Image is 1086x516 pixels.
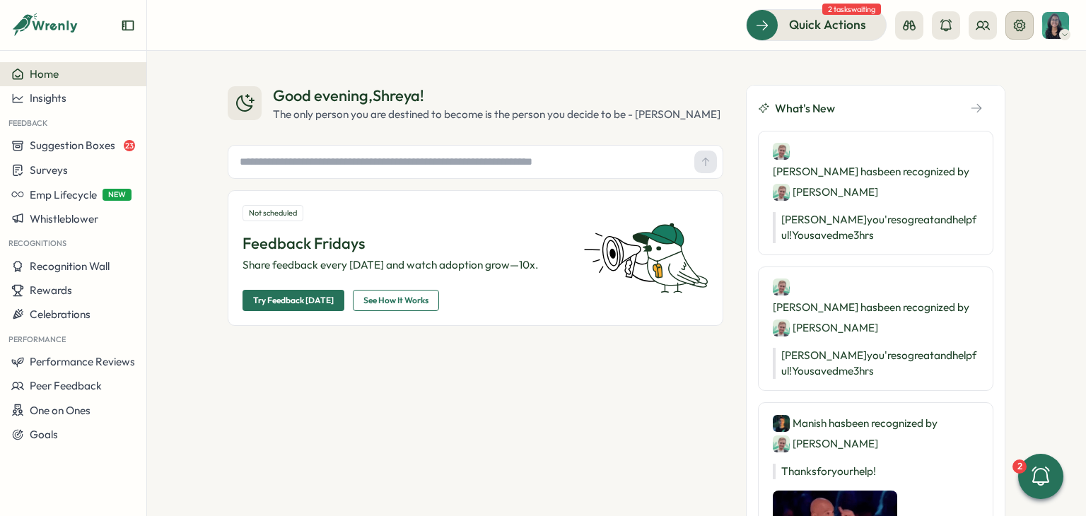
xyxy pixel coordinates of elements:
[30,139,115,152] span: Suggestion Boxes
[30,283,72,297] span: Rewards
[30,212,98,225] span: Whistleblower
[773,464,979,479] p: Thanks for your help!
[773,184,790,201] img: Matt Brooks
[773,414,979,452] div: Manish has been recognized by
[243,205,303,221] div: Not scheduled
[30,307,90,321] span: Celebrations
[30,188,97,201] span: Emp Lifecycle
[773,435,790,452] img: Matt Brooks
[1018,454,1063,499] button: 2
[773,143,790,160] img: Matt Brooks
[30,379,102,392] span: Peer Feedback
[30,259,110,273] span: Recognition Wall
[273,107,720,122] div: The only person you are destined to become is the person you decide to be - [PERSON_NAME]
[773,278,790,295] img: Matt Brooks
[243,233,566,254] p: Feedback Fridays
[124,140,135,151] span: 23
[773,183,878,201] div: [PERSON_NAME]
[30,428,58,441] span: Goals
[773,435,878,452] div: [PERSON_NAME]
[30,163,68,177] span: Surveys
[253,291,334,310] span: Try Feedback [DATE]
[775,100,835,117] span: What's New
[243,290,344,311] button: Try Feedback [DATE]
[773,319,878,336] div: [PERSON_NAME]
[353,290,439,311] button: See How It Works
[1042,12,1069,39] img: Shreya
[773,319,790,336] img: Matt Brooks
[746,9,887,40] button: Quick Actions
[30,355,135,368] span: Performance Reviews
[1012,459,1027,474] div: 2
[243,257,566,273] p: Share feedback every [DATE] and watch adoption grow—10x.
[30,91,66,105] span: Insights
[773,415,790,432] img: Manish Panwar
[773,143,979,201] div: [PERSON_NAME] has been recognized by
[103,189,132,201] span: NEW
[30,404,90,417] span: One on Ones
[121,18,135,33] button: Expand sidebar
[273,85,720,107] div: Good evening , Shreya !
[789,16,866,34] span: Quick Actions
[363,291,428,310] span: See How It Works
[773,348,979,379] p: [PERSON_NAME] you're so great and helpful! You saved me 3 hrs
[822,4,881,15] span: 2 tasks waiting
[30,67,59,81] span: Home
[773,278,979,336] div: [PERSON_NAME] has been recognized by
[773,212,979,243] p: [PERSON_NAME] you're so great and helpful! You saved me 3 hrs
